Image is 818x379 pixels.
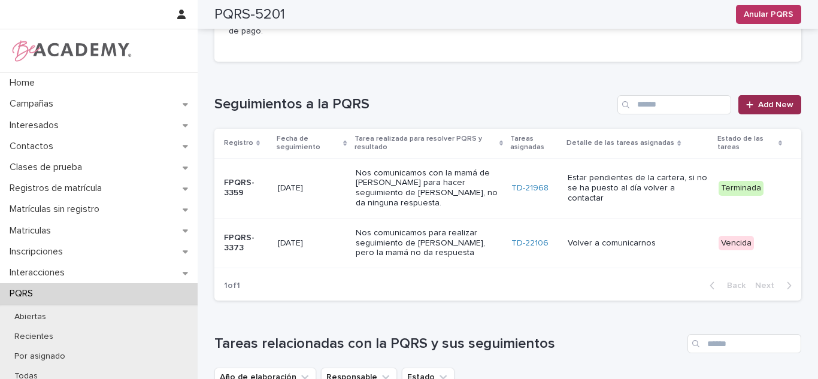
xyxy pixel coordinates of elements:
[214,218,801,268] tr: FPQRS-3373[DATE]Nos comunicamos para realizar seguimiento de [PERSON_NAME], pero la mamá no da re...
[5,246,72,257] p: Inscripciones
[568,173,709,203] p: Estar pendientes de la cartera, si no se ha puesto al día volver a contactar
[566,137,674,150] p: Detalle de las tareas asignadas
[736,5,801,24] button: Anular PQRS
[277,132,341,154] p: Fecha de seguimiento
[214,158,801,218] tr: FPQRS-3359[DATE]Nos comunicamos con la mamá de [PERSON_NAME] para hacer seguimiento de [PERSON_NA...
[278,183,346,193] p: [DATE]
[511,238,549,248] a: TD-22106
[5,332,63,342] p: Recientes
[719,181,764,196] div: Terminada
[5,288,43,299] p: PQRS
[224,137,253,150] p: Registro
[214,271,250,301] p: 1 of 1
[5,312,56,322] p: Abiertas
[750,280,801,291] button: Next
[687,334,801,353] input: Search
[510,132,559,154] p: Tareas asignadas
[617,95,731,114] input: Search
[5,267,74,278] p: Interacciones
[5,162,92,173] p: Clases de prueba
[758,101,793,109] span: Add New
[224,178,268,198] p: FPQRS-3359
[356,228,502,258] p: Nos comunicamos para realizar seguimiento de [PERSON_NAME], pero la mamá no da respuesta
[5,98,63,110] p: Campañas
[355,132,496,154] p: Tarea realizada para resolver PQRS y resultado
[214,6,285,23] h2: PQRS-5201
[214,335,683,353] h1: Tareas relacionadas con la PQRS y sus seguimientos
[700,280,750,291] button: Back
[755,281,781,290] span: Next
[5,77,44,89] p: Home
[5,225,60,237] p: Matriculas
[744,8,793,20] span: Anular PQRS
[5,351,75,362] p: Por asignado
[5,204,109,215] p: Matrículas sin registro
[738,95,801,114] a: Add New
[511,183,549,193] a: TD-21968
[719,236,754,251] div: Vencida
[214,96,613,113] h1: Seguimientos a la PQRS
[717,132,775,154] p: Estado de las tareas
[224,233,268,253] p: FPQRS-3373
[356,168,502,208] p: Nos comunicamos con la mamá de [PERSON_NAME] para hacer seguimiento de [PERSON_NAME], no da ningu...
[5,183,111,194] p: Registros de matrícula
[10,39,132,63] img: WPrjXfSUmiLcdUfaYY4Q
[568,238,709,248] p: Volver a comunicarnos
[5,141,63,152] p: Contactos
[720,281,746,290] span: Back
[278,238,346,248] p: [DATE]
[5,120,68,131] p: Interesados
